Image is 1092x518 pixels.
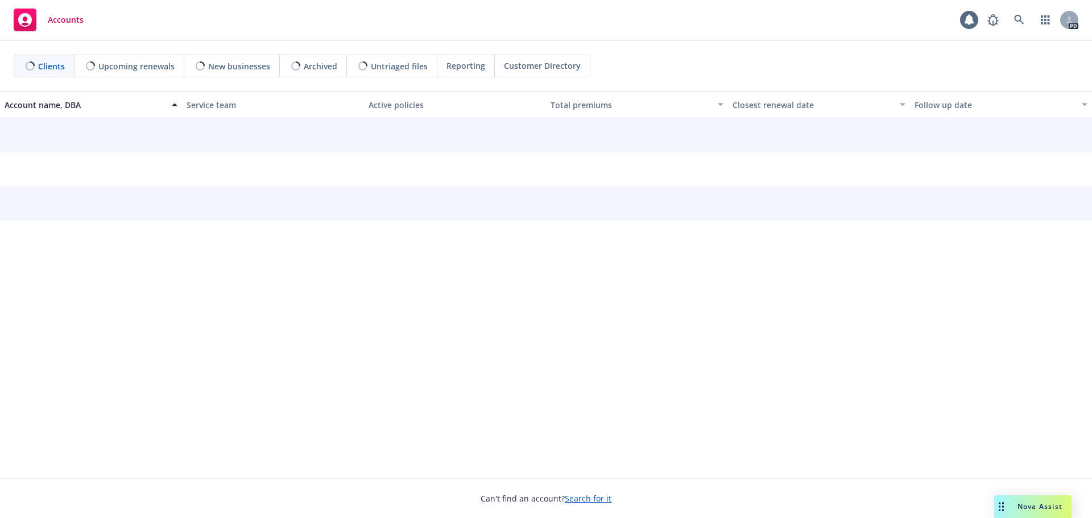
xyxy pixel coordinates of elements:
[565,493,611,504] a: Search for it
[546,91,728,118] button: Total premiums
[9,4,88,36] a: Accounts
[369,99,541,111] div: Active policies
[994,495,1008,518] div: Drag to move
[5,99,165,111] div: Account name, DBA
[733,99,893,111] div: Closest renewal date
[481,492,611,504] span: Can't find an account?
[982,9,1004,31] a: Report a Bug
[1017,502,1062,511] span: Nova Assist
[98,60,175,72] span: Upcoming renewals
[446,60,485,72] span: Reporting
[1008,9,1031,31] a: Search
[182,91,364,118] button: Service team
[728,91,910,118] button: Closest renewal date
[371,60,428,72] span: Untriaged files
[208,60,270,72] span: New businesses
[364,91,546,118] button: Active policies
[304,60,337,72] span: Archived
[994,495,1072,518] button: Nova Assist
[38,60,65,72] span: Clients
[504,60,581,72] span: Customer Directory
[48,15,84,24] span: Accounts
[910,91,1092,118] button: Follow up date
[1034,9,1057,31] a: Switch app
[551,99,711,111] div: Total premiums
[915,99,1075,111] div: Follow up date
[187,99,359,111] div: Service team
